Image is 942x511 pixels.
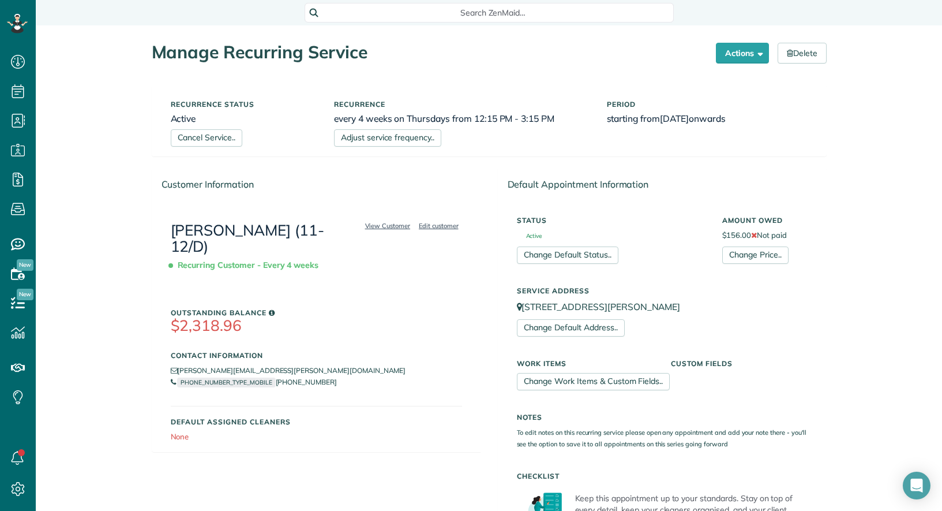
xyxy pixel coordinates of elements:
a: Delete [778,43,827,64]
small: To edit notes on this recurring service please open any appointment and add your note there - you... [517,428,806,447]
span: Active [517,233,542,239]
h5: Work Items [517,360,654,367]
span: New [17,289,33,300]
h5: Notes [517,413,808,421]
a: Change Default Address.. [517,319,625,337]
h5: Default Assigned Cleaners [171,418,462,426]
a: Cancel Service.. [171,129,242,147]
p: [STREET_ADDRESS][PERSON_NAME] [517,300,808,314]
small: PHONE_NUMBER_TYPE_MOBILE [177,378,275,387]
h6: every 4 weeks on Thursdays from 12:15 PM - 3:15 PM [334,114,590,124]
span: None [171,432,189,441]
h5: Service Address [517,287,808,294]
li: [PERSON_NAME][EMAIL_ADDRESS][PERSON_NAME][DOMAIN_NAME] [171,365,462,376]
div: Open Intercom Messenger [903,472,930,499]
button: Actions [716,43,769,64]
h6: Active [171,114,317,124]
h5: Custom Fields [671,360,808,367]
h5: Recurrence [334,100,590,108]
div: Customer Information [152,169,481,200]
a: View Customer [362,221,414,231]
a: [PERSON_NAME] (11-12/D) [171,221,324,256]
h1: Manage Recurring Service [152,43,707,62]
a: Change Price.. [722,247,789,264]
div: $156.00 Not paid [714,211,816,264]
div: Default Appointment Information [498,169,826,200]
a: Edit customer [415,221,462,231]
h6: starting from onwards [607,114,808,124]
h5: Checklist [517,472,808,480]
h5: Contact Information [171,352,462,359]
h5: Recurrence status [171,100,317,108]
h3: $2,318.96 [171,318,462,334]
span: [DATE] [660,113,689,124]
a: PHONE_NUMBER_TYPE_MOBILE[PHONE_NUMBER] [171,378,337,386]
h5: Outstanding Balance [171,309,462,316]
a: Change Default Status.. [517,247,618,264]
span: New [17,259,33,271]
h5: Status [517,217,705,224]
h5: Period [607,100,808,108]
a: Change Work Items & Custom Fields.. [517,373,670,390]
span: Recurring Customer - Every 4 weeks [171,255,324,275]
h5: Amount Owed [722,217,808,224]
a: Adjust service frequency.. [334,129,441,147]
